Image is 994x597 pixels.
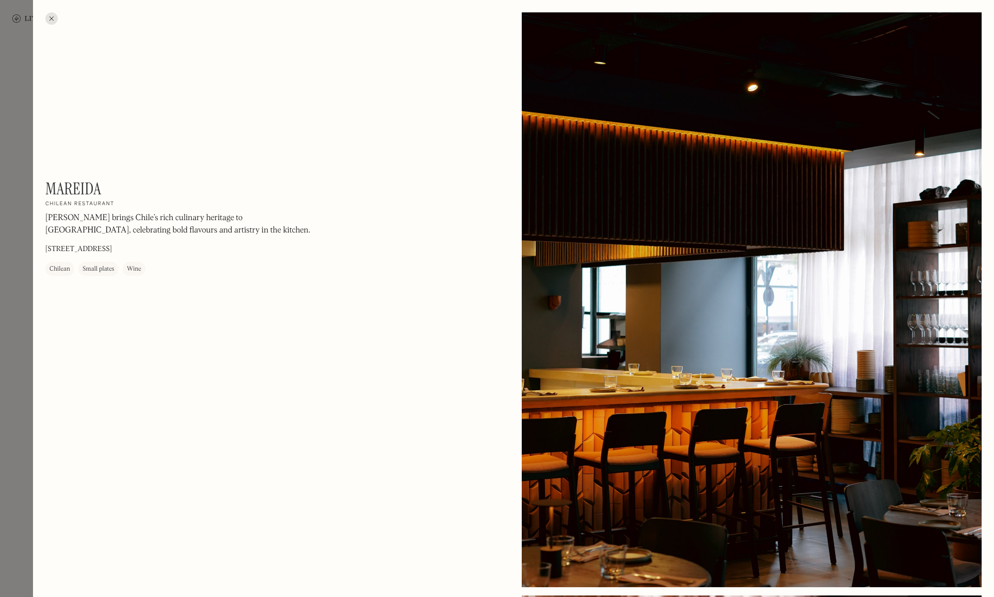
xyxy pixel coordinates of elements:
h2: Chilean restaurant [45,201,114,208]
h1: Mareida [45,179,101,198]
div: Wine [127,264,141,275]
p: [PERSON_NAME] brings Chile’s rich culinary heritage to [GEOGRAPHIC_DATA], celebrating bold flavou... [45,212,324,237]
div: Chilean [49,264,70,275]
div: Small plates [82,264,114,275]
p: [STREET_ADDRESS] [45,244,112,255]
